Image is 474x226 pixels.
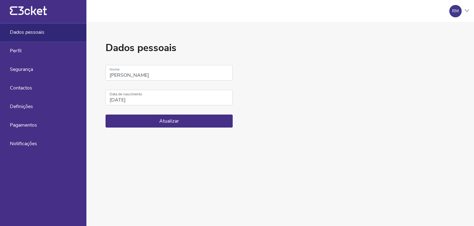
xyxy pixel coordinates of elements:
span: Perfil [10,48,22,54]
button: Atualizar [106,115,233,128]
span: Definições [10,104,33,109]
span: Notificações [10,141,37,146]
h1: Dados pessoais [106,41,233,55]
span: Pagamentos [10,122,37,128]
div: RM [452,9,459,14]
g: {' '} [10,7,17,15]
input: Nome [106,65,233,80]
span: Contactos [10,85,32,91]
span: Segurança [10,67,33,72]
a: {' '} [10,12,47,17]
span: Dados pessoais [10,29,44,35]
label: Data de nascimento [106,90,233,98]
